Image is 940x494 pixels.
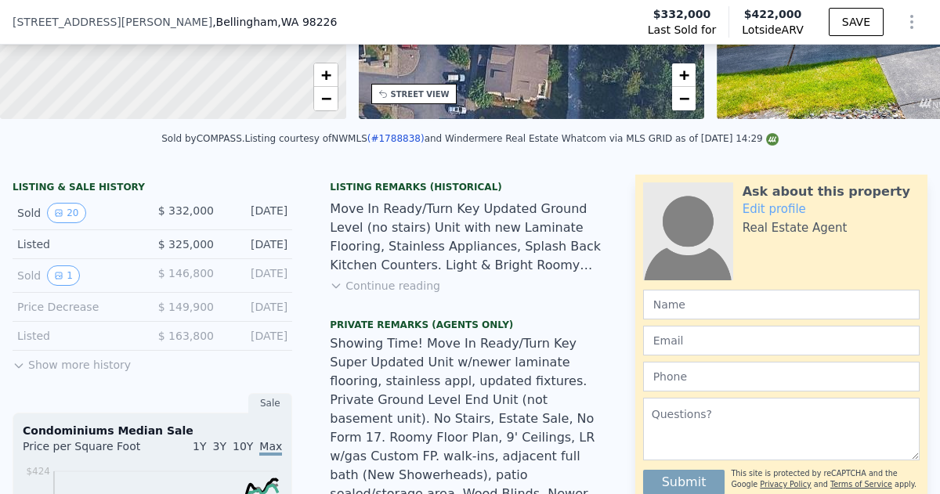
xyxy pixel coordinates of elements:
[17,265,140,286] div: Sold
[743,220,848,236] div: Real Estate Agent
[330,319,609,334] div: Private Remarks (Agents Only)
[17,328,140,344] div: Listed
[648,22,717,38] span: Last Sold for
[896,6,927,38] button: Show Options
[830,480,892,489] a: Terms of Service
[26,466,50,477] tspan: $424
[13,351,131,373] button: Show more history
[47,203,85,223] button: View historical data
[212,14,337,30] span: , Bellingham
[653,6,711,22] span: $332,000
[245,133,779,144] div: Listing courtesy of NWMLS and Windermere Real Estate Whatcom via MLS GRID as of [DATE] 14:29
[158,267,214,279] span: $ 146,800
[226,299,287,315] div: [DATE]
[158,330,214,342] span: $ 163,800
[259,440,282,456] span: Max
[161,133,244,144] div: Sold by COMPASS .
[643,290,920,319] input: Name
[672,87,696,110] a: Zoom out
[742,22,803,38] span: Lotside ARV
[760,480,811,489] a: Privacy Policy
[17,236,140,252] div: Listed
[367,133,425,144] a: (#1788838)
[679,65,689,85] span: +
[743,202,806,216] a: Edit profile
[248,393,292,413] div: Sale
[744,8,802,20] span: $422,000
[226,265,287,286] div: [DATE]
[320,88,331,108] span: −
[158,301,214,313] span: $ 149,900
[330,200,609,275] div: Move In Ready/Turn Key Updated Ground Level (no stairs) Unit with new Laminate Flooring, Stainles...
[158,238,214,251] span: $ 325,000
[320,65,331,85] span: +
[643,326,920,355] input: Email
[13,14,212,30] span: [STREET_ADDRESS][PERSON_NAME]
[277,16,337,28] span: , WA 98226
[47,265,80,286] button: View historical data
[743,182,910,201] div: Ask about this property
[17,299,140,315] div: Price Decrease
[330,181,609,193] div: Listing Remarks (Historical)
[391,88,450,100] div: STREET VIEW
[829,8,884,36] button: SAVE
[226,236,287,252] div: [DATE]
[158,204,214,217] span: $ 332,000
[13,181,292,197] div: LISTING & SALE HISTORY
[23,423,282,438] div: Condominiums Median Sale
[679,88,689,108] span: −
[226,203,287,223] div: [DATE]
[330,278,440,294] button: Continue reading
[226,328,287,344] div: [DATE]
[314,63,338,87] a: Zoom in
[766,133,779,146] img: NWMLS Logo
[233,440,253,453] span: 10Y
[193,440,206,453] span: 1Y
[23,438,153,463] div: Price per Square Foot
[643,362,920,391] input: Phone
[213,440,226,453] span: 3Y
[17,203,140,223] div: Sold
[314,87,338,110] a: Zoom out
[672,63,696,87] a: Zoom in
